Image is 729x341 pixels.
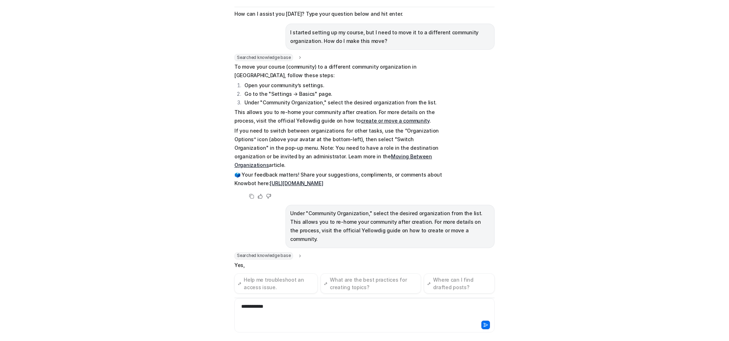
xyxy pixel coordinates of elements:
[234,127,443,169] p: If you need to switch between organizations for other tasks, use the “Organization Options” icon ...
[270,180,323,186] a: [URL][DOMAIN_NAME]
[242,98,443,107] li: Under "Community Organization," select the desired organization from the list.
[424,273,495,293] button: Where can I find drafted posts?
[234,252,293,260] span: Searched knowledge base
[361,118,430,124] a: create or move a community
[234,63,443,80] p: To move your course (community) to a different community organization in [GEOGRAPHIC_DATA], follo...
[234,108,443,125] p: This allows you to re-home your community after creation. For more details on the process, visit ...
[242,90,443,98] li: Go to the "Settings → Basics" page.
[290,28,490,45] p: I started setting up my course, but I need to move it to a different community organization. How ...
[234,273,318,293] button: Help me troubleshoot an access issue.
[321,273,421,293] button: What are the best practices for creating topics?
[242,81,443,90] li: Open your community’s settings.
[234,54,293,61] span: Searched knowledge base
[234,153,432,168] a: Moving Between Organizations
[234,170,443,188] p: 🗳️ Your feedback matters! Share your suggestions, compliments, or comments about Knowbot here:
[234,261,303,270] p: Yes,
[290,209,490,243] p: Under "Community Organization," select the desired organization from the list. This allows you to...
